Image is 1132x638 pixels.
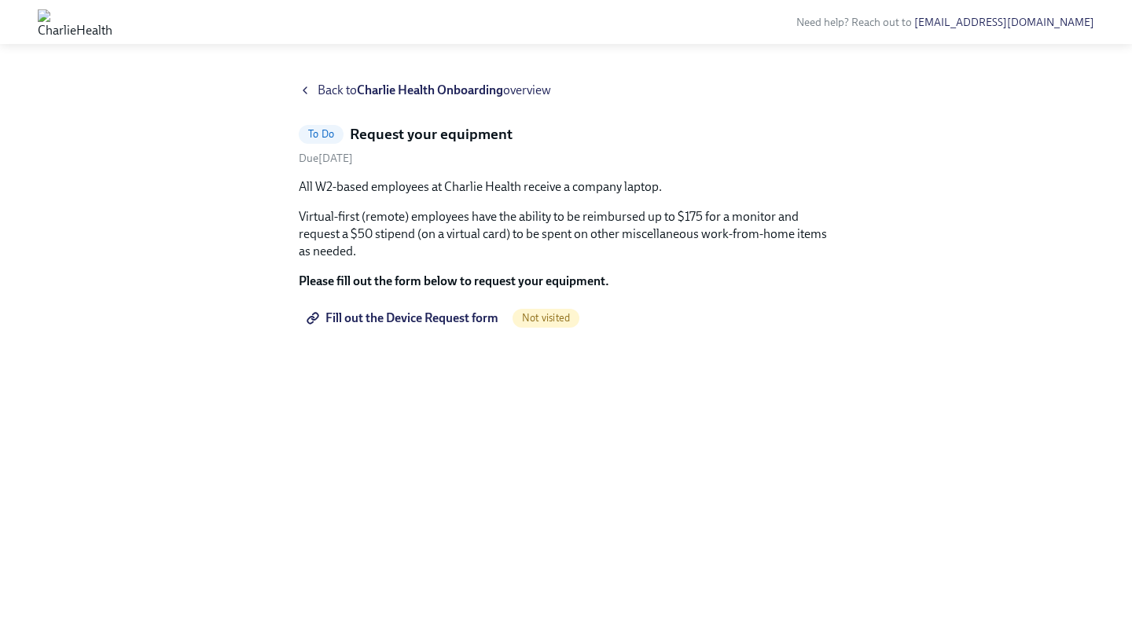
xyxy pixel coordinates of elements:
a: Back toCharlie Health Onboardingoverview [299,82,833,99]
span: Not visited [513,312,579,324]
p: All W2-based employees at Charlie Health receive a company laptop. [299,178,833,196]
a: Fill out the Device Request form [299,302,509,334]
span: Need help? Reach out to [796,16,1094,29]
span: Fill out the Device Request form [310,310,498,326]
span: Back to overview [318,82,551,99]
span: Friday, August 22nd 2025, 10:00 am [299,152,353,165]
strong: Please fill out the form below to request your equipment. [299,273,609,288]
strong: Charlie Health Onboarding [357,82,503,97]
a: [EMAIL_ADDRESS][DOMAIN_NAME] [914,16,1094,29]
img: CharlieHealth [38,9,112,35]
h5: Request your equipment [350,124,513,145]
p: Virtual-first (remote) employees have the ability to be reimbursed up to $175 for a monitor and r... [299,208,833,260]
span: To Do [299,128,344,140]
